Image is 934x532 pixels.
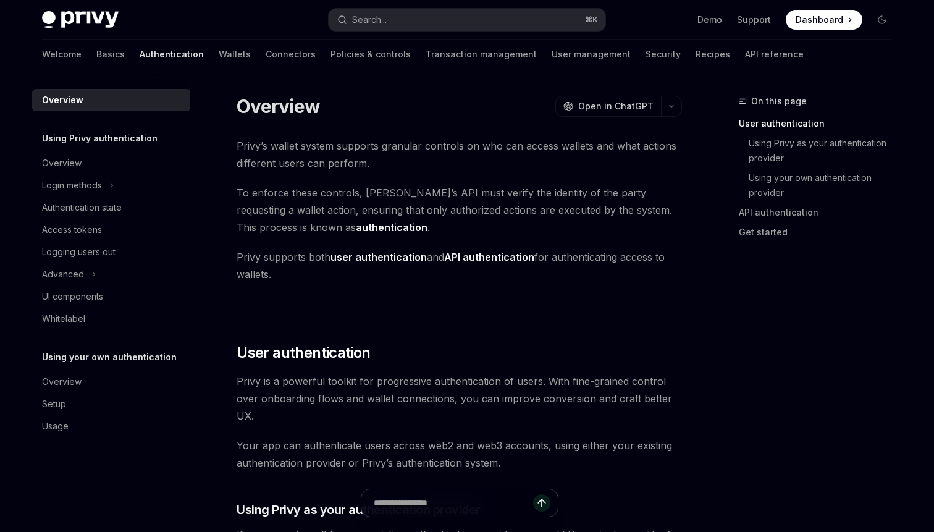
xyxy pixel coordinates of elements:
[739,222,902,242] a: Get started
[42,311,85,326] div: Whitelabel
[42,419,69,434] div: Usage
[42,178,102,193] div: Login methods
[739,114,902,133] a: User authentication
[444,251,534,263] strong: API authentication
[237,95,320,117] h1: Overview
[237,248,682,283] span: Privy supports both and for authenticating access to wallets.
[32,152,190,174] a: Overview
[739,203,902,222] a: API authentication
[42,397,66,412] div: Setup
[32,241,190,263] a: Logging users out
[32,196,190,219] a: Authentication state
[237,184,682,236] span: To enforce these controls, [PERSON_NAME]’s API must verify the identity of the party requesting a...
[32,371,190,393] a: Overview
[42,350,177,365] h5: Using your own authentication
[32,219,190,241] a: Access tokens
[872,10,892,30] button: Toggle dark mode
[42,40,82,69] a: Welcome
[32,393,190,415] a: Setup
[356,221,427,234] strong: authentication
[552,40,631,69] a: User management
[786,10,862,30] a: Dashboard
[578,100,654,112] span: Open in ChatGPT
[737,14,771,26] a: Support
[352,12,387,27] div: Search...
[42,156,82,171] div: Overview
[426,40,537,69] a: Transaction management
[237,373,682,424] span: Privy is a powerful toolkit for progressive authentication of users. With fine-grained control ov...
[646,40,681,69] a: Security
[697,14,722,26] a: Demo
[237,137,682,172] span: Privy’s wallet system supports granular controls on who can access wallets and what actions diffe...
[32,308,190,330] a: Whitelabel
[42,93,83,108] div: Overview
[96,40,125,69] a: Basics
[42,11,119,28] img: dark logo
[555,96,661,117] button: Open in ChatGPT
[42,200,122,215] div: Authentication state
[42,374,82,389] div: Overview
[266,40,316,69] a: Connectors
[533,494,550,512] button: Send message
[237,343,371,363] span: User authentication
[140,40,204,69] a: Authentication
[796,14,843,26] span: Dashboard
[32,89,190,111] a: Overview
[585,15,598,25] span: ⌘ K
[330,40,411,69] a: Policies & controls
[42,131,158,146] h5: Using Privy authentication
[237,437,682,471] span: Your app can authenticate users across web2 and web3 accounts, using either your existing authent...
[696,40,730,69] a: Recipes
[751,94,807,109] span: On this page
[745,40,804,69] a: API reference
[329,9,605,31] button: Search...⌘K
[42,267,84,282] div: Advanced
[42,245,116,260] div: Logging users out
[749,168,902,203] a: Using your own authentication provider
[749,133,902,168] a: Using Privy as your authentication provider
[42,289,103,304] div: UI components
[32,415,190,437] a: Usage
[42,222,102,237] div: Access tokens
[219,40,251,69] a: Wallets
[32,285,190,308] a: UI components
[330,251,427,263] strong: user authentication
